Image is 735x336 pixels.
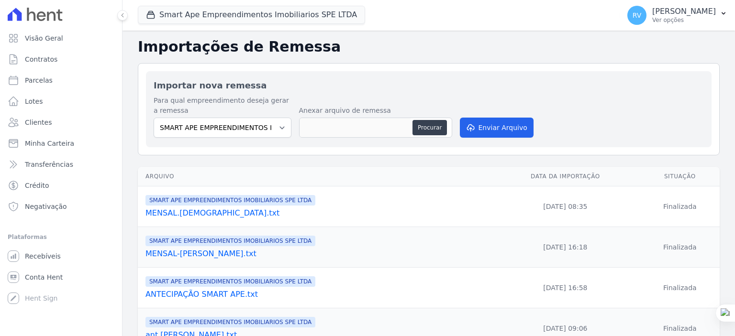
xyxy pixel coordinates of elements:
span: Visão Geral [25,33,63,43]
span: Conta Hent [25,272,63,282]
span: Crédito [25,181,49,190]
span: Recebíveis [25,251,61,261]
td: Finalizada [640,186,720,227]
span: Parcelas [25,76,53,85]
span: Contratos [25,54,57,64]
a: MENSAL.[DEMOGRAPHIC_DATA].txt [145,207,487,219]
button: Smart Ape Empreendimentos Imobiliarios SPE LTDA [138,6,365,24]
span: Negativação [25,202,67,211]
p: Ver opções [652,16,716,24]
span: SMART APE EMPREENDIMENTOS IMOBILIARIOS SPE LTDA [145,317,315,327]
td: Finalizada [640,227,720,268]
button: Enviar Arquivo [460,118,534,138]
h2: Importar nova remessa [154,79,704,92]
span: SMART APE EMPREENDIMENTOS IMOBILIARIOS SPE LTDA [145,195,315,206]
a: Negativação [4,197,118,216]
a: Parcelas [4,71,118,90]
td: [DATE] 16:18 [490,227,640,268]
a: Visão Geral [4,29,118,48]
h2: Importações de Remessa [138,38,720,55]
a: Recebíveis [4,247,118,266]
th: Situação [640,167,720,186]
td: [DATE] 08:35 [490,186,640,227]
button: RV [PERSON_NAME] Ver opções [620,2,735,29]
span: Minha Carteira [25,139,74,148]
td: [DATE] 16:58 [490,268,640,308]
button: Procurar [412,120,447,135]
a: Conta Hent [4,268,118,287]
span: SMART APE EMPREENDIMENTOS IMOBILIARIOS SPE LTDA [145,236,315,246]
span: Clientes [25,118,52,127]
a: Minha Carteira [4,134,118,153]
a: Clientes [4,113,118,132]
label: Anexar arquivo de remessa [299,106,452,116]
div: Plataformas [8,231,114,243]
a: ANTECIPAÇÃO SMART APE.txt [145,289,487,300]
p: [PERSON_NAME] [652,7,716,16]
span: RV [633,12,642,19]
th: Data da Importação [490,167,640,186]
span: SMART APE EMPREENDIMENTOS IMOBILIARIOS SPE LTDA [145,276,315,287]
a: Contratos [4,50,118,69]
td: Finalizada [640,268,720,308]
a: Transferências [4,155,118,174]
span: Lotes [25,97,43,106]
a: Crédito [4,176,118,195]
span: Transferências [25,160,73,169]
a: Lotes [4,92,118,111]
label: Para qual empreendimento deseja gerar a remessa [154,96,291,116]
a: MENSAL-[PERSON_NAME].txt [145,248,487,260]
th: Arquivo [138,167,490,186]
